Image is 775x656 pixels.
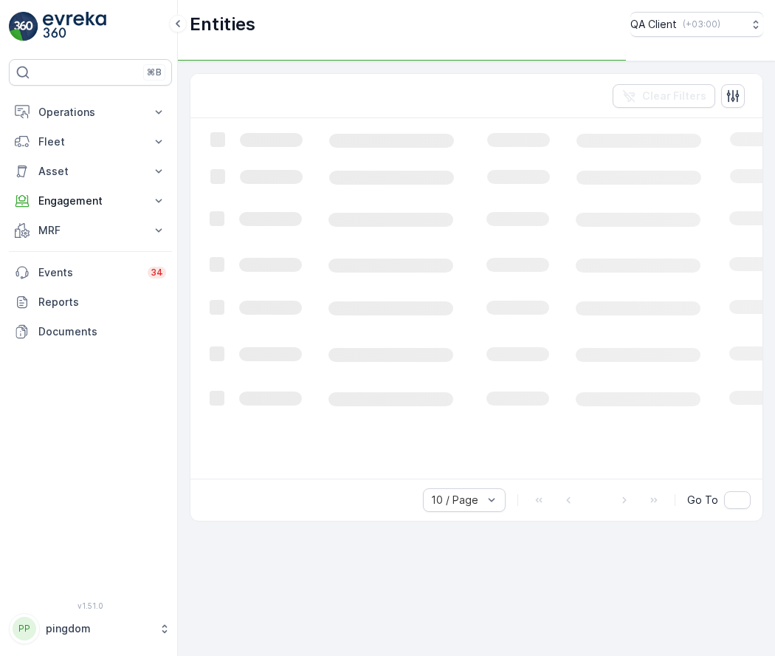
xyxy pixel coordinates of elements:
[38,164,142,179] p: Asset
[151,267,163,279] p: 34
[13,617,36,640] div: PP
[630,12,763,37] button: QA Client(+03:00)
[9,317,172,346] a: Documents
[687,493,718,508] span: Go To
[9,12,38,41] img: logo
[38,265,139,280] p: Events
[9,157,172,186] button: Asset
[43,12,106,41] img: logo_light-DOdMpM7g.png
[9,613,172,644] button: PPpingdom
[9,127,172,157] button: Fleet
[9,186,172,216] button: Engagement
[46,621,151,636] p: pingdom
[9,98,172,127] button: Operations
[38,295,166,310] p: Reports
[38,194,142,208] p: Engagement
[38,324,166,339] p: Documents
[683,18,720,30] p: ( +03:00 )
[9,287,172,317] a: Reports
[9,258,172,287] a: Events34
[38,223,142,238] p: MRF
[38,134,142,149] p: Fleet
[147,66,162,78] p: ⌘B
[630,17,677,32] p: QA Client
[613,84,715,108] button: Clear Filters
[190,13,255,36] p: Entities
[642,89,706,103] p: Clear Filters
[38,105,142,120] p: Operations
[9,216,172,245] button: MRF
[9,601,172,610] span: v 1.51.0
